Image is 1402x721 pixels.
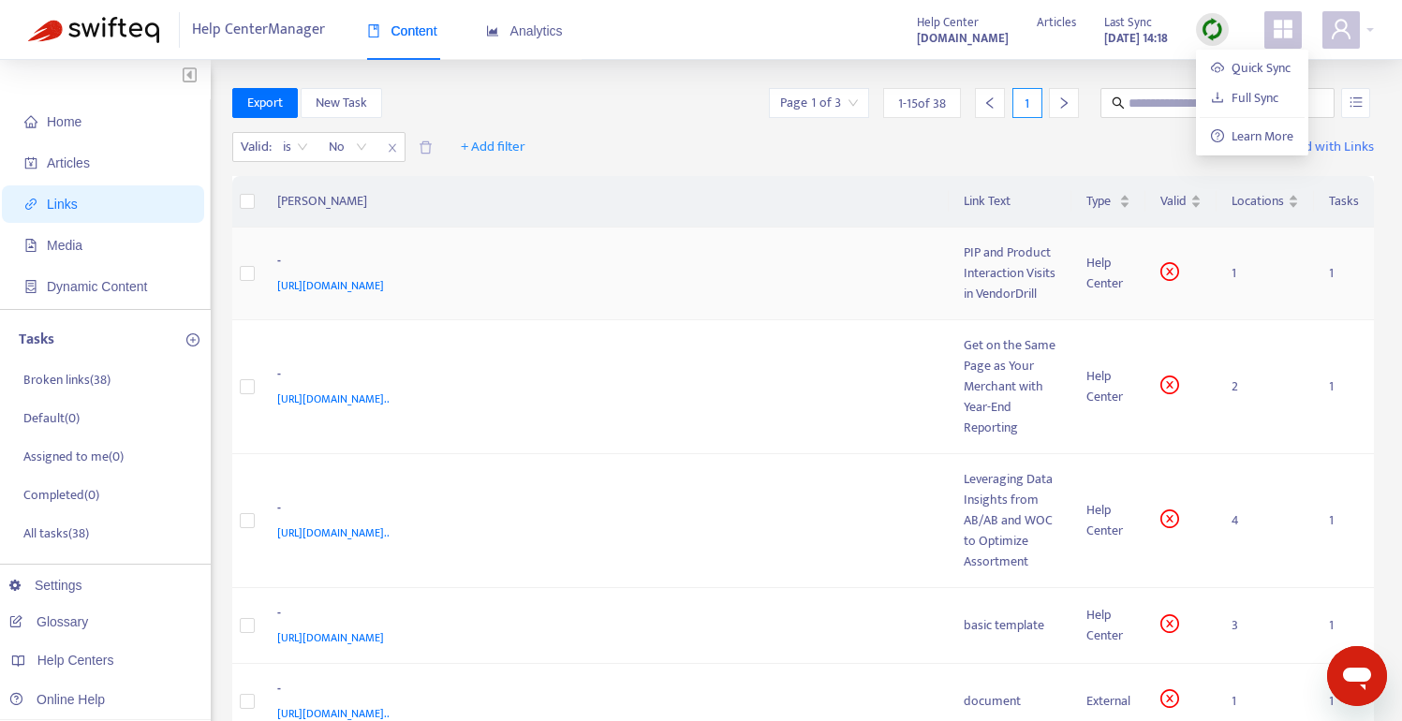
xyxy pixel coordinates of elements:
span: delete [419,140,433,154]
span: Getting started with Links [1223,137,1374,158]
span: Last Sync [1104,12,1152,33]
a: Quick Sync [1211,57,1291,79]
div: - [277,498,927,522]
th: Valid [1145,176,1217,228]
span: Help Center Manager [192,12,325,48]
p: All tasks ( 38 ) [23,523,89,543]
td: 3 [1217,588,1314,664]
span: Articles [1037,12,1076,33]
span: file-image [24,239,37,252]
td: 2 [1217,320,1314,454]
div: Get on the Same Page as Your Merchant with Year-End Reporting [964,335,1056,438]
span: Help Centers [37,653,114,668]
span: Dynamic Content [47,279,147,294]
span: Locations [1232,191,1284,212]
a: Online Help [9,692,105,707]
button: Export [232,88,298,118]
td: 1 [1217,228,1314,320]
div: - [277,251,927,275]
span: Content [367,23,437,38]
span: Valid [1160,191,1187,212]
span: is [283,133,308,161]
div: basic template [964,615,1056,636]
img: sync.dc5367851b00ba804db3.png [1201,18,1224,41]
span: 1 - 15 of 38 [898,94,946,113]
th: [PERSON_NAME] [262,176,950,228]
div: Help Center [1086,253,1130,294]
span: area-chart [486,24,499,37]
div: 1 [1012,88,1042,118]
td: 1 [1314,320,1374,454]
span: close-circle [1160,614,1179,633]
p: Broken links ( 38 ) [23,370,111,390]
th: Link Text [949,176,1071,228]
span: New Task [316,93,367,113]
span: Valid : [233,133,274,161]
div: document [964,691,1056,712]
td: 1 [1314,454,1374,588]
span: Help Center [917,12,979,33]
span: home [24,115,37,128]
div: Help Center [1086,366,1130,407]
span: appstore [1272,18,1294,40]
span: close [380,137,405,159]
button: unordered-list [1341,88,1370,118]
span: search [1112,96,1125,110]
a: question-circleLearn More [1211,125,1293,147]
a: Settings [9,578,82,593]
strong: [DOMAIN_NAME] [917,28,1009,49]
span: link [24,198,37,211]
td: 4 [1217,454,1314,588]
span: Export [247,93,283,113]
a: [DOMAIN_NAME] [917,27,1009,49]
a: Glossary [9,614,88,629]
span: Analytics [486,23,563,38]
span: account-book [24,156,37,169]
div: - [277,603,927,627]
span: [URL][DOMAIN_NAME] [277,276,384,295]
div: - [277,679,927,703]
span: container [24,280,37,293]
div: - [277,364,927,389]
div: PIP and Product Interaction Visits in VendorDrill [964,243,1056,304]
span: [URL][DOMAIN_NAME].. [277,390,390,408]
div: Help Center [1086,500,1130,541]
th: Tasks [1314,176,1374,228]
span: left [983,96,996,110]
span: [URL][DOMAIN_NAME].. [277,523,390,542]
p: Completed ( 0 ) [23,485,99,505]
button: New Task [301,88,382,118]
a: Full Sync [1211,87,1278,109]
p: Assigned to me ( 0 ) [23,447,124,466]
th: Type [1071,176,1145,228]
p: Tasks [19,329,54,351]
span: unordered-list [1350,96,1363,109]
span: + Add filter [461,136,525,158]
span: close-circle [1160,262,1179,281]
span: user [1330,18,1352,40]
span: No [329,133,368,161]
span: close-circle [1160,509,1179,528]
span: Type [1086,191,1115,212]
td: 1 [1314,588,1374,664]
span: Links [47,197,78,212]
div: Help Center [1086,605,1130,646]
span: Articles [47,155,90,170]
span: Home [47,114,81,129]
span: book [367,24,380,37]
div: Leveraging Data Insights from AB/AB and WOC to Optimize Assortment [964,469,1056,572]
span: [URL][DOMAIN_NAME] [277,628,384,647]
span: right [1057,96,1070,110]
p: Default ( 0 ) [23,408,80,428]
span: close-circle [1160,689,1179,708]
span: Media [47,238,82,253]
div: External [1086,691,1130,712]
img: Swifteq [28,17,159,43]
td: 1 [1314,228,1374,320]
th: Locations [1217,176,1314,228]
iframe: Button to launch messaging window [1327,646,1387,706]
span: plus-circle [186,333,199,346]
strong: [DATE] 14:18 [1104,28,1168,49]
span: close-circle [1160,375,1179,394]
button: + Add filter [447,132,539,162]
